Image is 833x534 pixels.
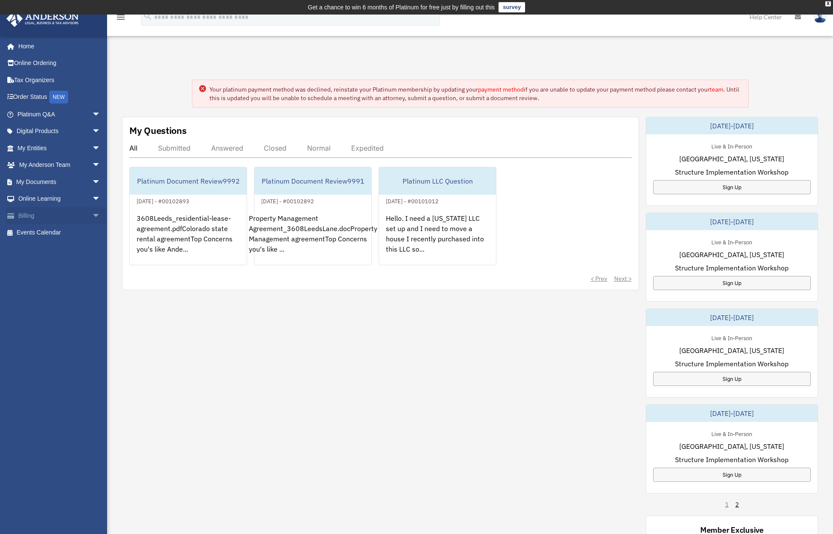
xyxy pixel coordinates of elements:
span: arrow_drop_down [92,139,109,157]
a: My Entitiesarrow_drop_down [6,139,113,157]
a: Tax Organizers [6,71,113,89]
i: menu [116,12,126,22]
div: [DATE]-[DATE] [646,213,818,230]
a: 2 [735,500,739,509]
div: All [129,144,137,152]
div: Answered [211,144,243,152]
a: Sign Up [653,180,811,194]
div: Submitted [158,144,191,152]
span: arrow_drop_down [92,207,109,225]
div: My Questions [129,124,187,137]
div: Expedited [351,144,384,152]
span: arrow_drop_down [92,190,109,208]
a: My Documentsarrow_drop_down [6,173,113,190]
div: Property Management Agreement_3608LeedsLane.docProperty Management agreementTop Concerns you's li... [254,206,371,273]
span: Structure Implementation Workshop [675,454,788,465]
div: [DATE] - #00102893 [130,196,196,205]
a: Digital Productsarrow_drop_down [6,123,113,140]
div: 3608Leeds_residential-lease-agreement.pdfColorado state rental agreementTop Concerns you's like A... [130,206,247,273]
a: Home [6,38,109,55]
a: Platinum Document Review9991[DATE] - #00102892Property Management Agreement_3608LeedsLane.docProp... [254,167,372,265]
div: Live & In-Person [705,333,759,342]
a: Online Learningarrow_drop_down [6,190,113,208]
a: payment method [478,86,524,93]
div: [DATE] - #00101012 [379,196,445,205]
a: Order StatusNEW [6,89,113,106]
a: Platinum LLC Question[DATE] - #00101012Hello. I need a [US_STATE] LLC set up and I need to move a... [379,167,496,265]
div: [DATE]-[DATE] [646,309,818,326]
div: Platinum Document Review9992 [130,167,247,195]
a: Online Ordering [6,55,113,72]
a: Sign Up [653,276,811,290]
span: arrow_drop_down [92,106,109,123]
a: Platinum Document Review9992[DATE] - #001028933608Leeds_residential-lease-agreement.pdfColorado s... [129,167,247,265]
span: [GEOGRAPHIC_DATA], [US_STATE] [679,249,784,260]
div: Platinum Document Review9991 [254,167,371,195]
span: arrow_drop_down [92,157,109,174]
div: [DATE]-[DATE] [646,405,818,422]
span: Structure Implementation Workshop [675,167,788,177]
div: Get a chance to win 6 months of Platinum for free just by filling out this [308,2,495,12]
a: Platinum Q&Aarrow_drop_down [6,106,113,123]
div: Hello. I need a [US_STATE] LLC set up and I need to move a house I recently purchased into this L... [379,206,496,273]
span: arrow_drop_down [92,123,109,140]
a: survey [499,2,525,12]
a: menu [116,15,126,22]
div: Your platinum payment method was declined, reinstate your Platinum membership by updating your if... [209,85,741,102]
div: NEW [49,91,68,104]
div: Closed [264,144,287,152]
a: Sign Up [653,372,811,386]
div: [DATE]-[DATE] [646,117,818,134]
div: Live & In-Person [705,429,759,438]
div: [DATE] - #00102892 [254,196,321,205]
div: Platinum LLC Question [379,167,496,195]
a: team [710,86,723,93]
a: Events Calendar [6,224,113,241]
a: My Anderson Teamarrow_drop_down [6,157,113,174]
img: User Pic [814,11,827,23]
span: [GEOGRAPHIC_DATA], [US_STATE] [679,441,784,451]
span: arrow_drop_down [92,173,109,191]
span: Structure Implementation Workshop [675,359,788,369]
span: Structure Implementation Workshop [675,263,788,273]
i: search [143,12,152,21]
img: Anderson Advisors Platinum Portal [4,10,81,27]
a: Sign Up [653,468,811,482]
div: Normal [307,144,331,152]
span: [GEOGRAPHIC_DATA], [US_STATE] [679,345,784,356]
span: [GEOGRAPHIC_DATA], [US_STATE] [679,154,784,164]
a: Billingarrow_drop_down [6,207,113,224]
div: Live & In-Person [705,237,759,246]
div: close [825,1,831,6]
div: Live & In-Person [705,141,759,150]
